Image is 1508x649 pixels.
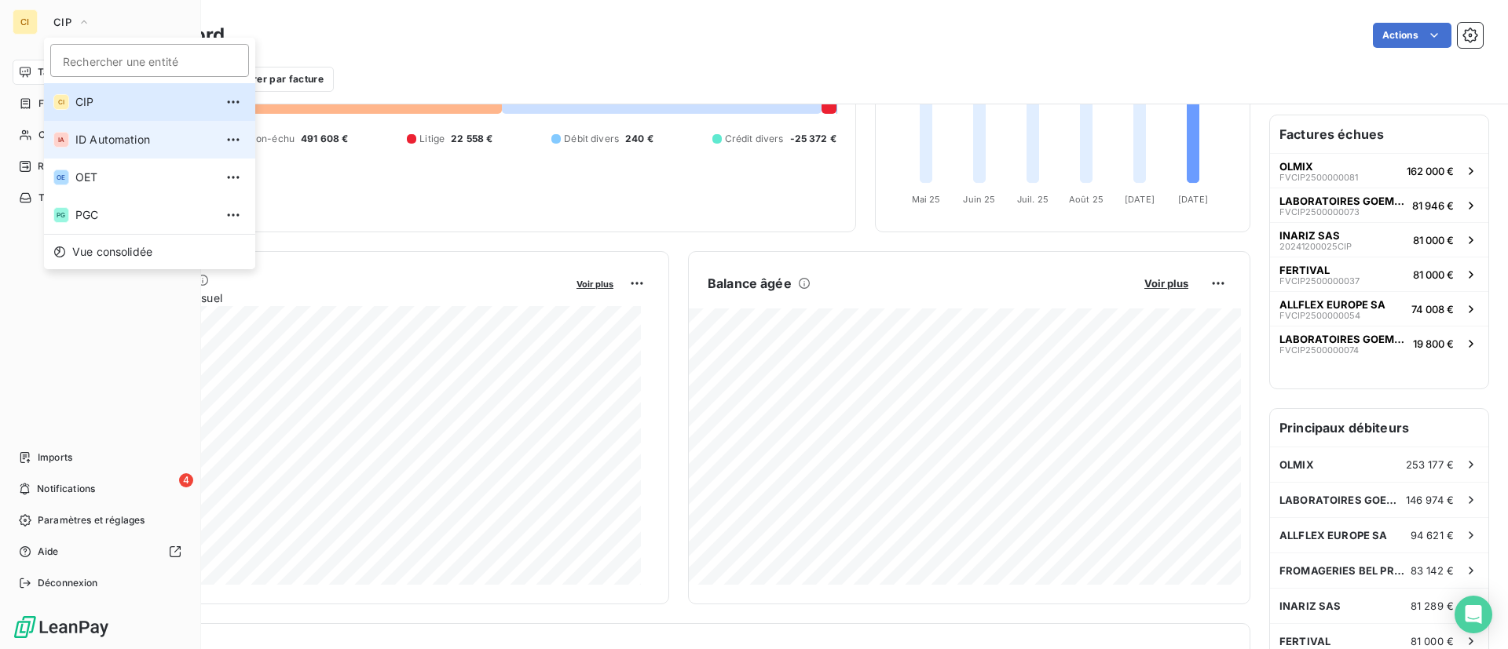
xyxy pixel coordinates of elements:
span: FERTIVAL [1279,264,1330,276]
span: 81 289 € [1411,600,1454,612]
span: FVCIP2500000073 [1279,207,1360,217]
button: Filtrer par facture [205,67,334,92]
span: Paramètres et réglages [38,513,145,527]
div: CI [13,9,38,35]
span: 20241200025CIP [1279,242,1352,251]
span: PGC [75,207,214,223]
span: ALLFLEX EUROPE SA [1279,298,1385,311]
span: Débit divers [564,132,619,146]
span: FVCIP2500000037 [1279,276,1360,286]
span: Clients [38,128,70,142]
button: LABORATOIRES GOEMARFVCIP250000007381 946 € [1270,188,1488,222]
span: 81 946 € [1412,199,1454,212]
span: Crédit divers [725,132,784,146]
span: LABORATOIRES GOEMAR [1279,333,1407,345]
span: Litige [419,132,445,146]
span: CIP [53,16,71,28]
span: 4 [179,473,193,487]
tspan: Juin 25 [963,194,995,205]
a: Aide [13,539,188,564]
tspan: Juil. 25 [1017,194,1049,205]
span: Voir plus [1144,277,1188,290]
tspan: Août 25 [1069,194,1104,205]
span: Aide [38,545,59,559]
span: -25 372 € [790,132,836,146]
span: FVCIP2500000074 [1279,345,1359,355]
span: 83 142 € [1411,564,1454,577]
span: Factures [38,97,79,111]
span: LABORATOIRES GOEMAR [1279,195,1406,207]
tspan: [DATE] [1178,194,1208,205]
button: Voir plus [572,276,618,290]
span: Tableau de bord [38,65,111,79]
span: 240 € [625,132,653,146]
span: FROMAGERIES BEL PRODUCTION FRANCE [1279,564,1411,577]
input: placeholder [50,44,249,77]
span: Chiffre d'affaires mensuel [89,290,565,306]
span: 146 974 € [1406,494,1454,506]
span: ID Automation [75,132,214,148]
img: Logo LeanPay [13,614,110,640]
span: OLMIX [1279,458,1314,471]
span: OLMIX [1279,160,1313,173]
button: INARIZ SAS20241200025CIP81 000 € [1270,222,1488,257]
div: Open Intercom Messenger [1455,596,1492,633]
span: CIP [75,94,214,110]
span: 94 621 € [1411,529,1454,541]
span: OET [75,170,214,185]
span: INARIZ SAS [1279,600,1341,612]
span: Relances [38,159,79,173]
span: 81 000 € [1411,635,1454,647]
h6: Factures échues [1270,115,1488,153]
span: FERTIVAL [1279,635,1330,647]
tspan: Mai 25 [912,194,941,205]
span: 162 000 € [1407,165,1454,177]
h6: Balance âgée [708,274,792,293]
span: Non-échu [249,132,295,146]
span: 74 008 € [1411,303,1454,315]
span: FVCIP2500000054 [1279,311,1360,320]
span: 253 177 € [1406,458,1454,471]
button: FERTIVALFVCIP250000003781 000 € [1270,257,1488,291]
span: ALLFLEX EUROPE SA [1279,529,1388,541]
button: ALLFLEX EUROPE SAFVCIP250000005474 008 € [1270,291,1488,326]
span: Voir plus [576,279,613,290]
span: Notifications [37,482,95,496]
div: IA [53,132,69,148]
span: Déconnexion [38,576,98,590]
span: 81 000 € [1413,234,1454,246]
span: INARIZ SAS [1279,229,1340,242]
button: LABORATOIRES GOEMARFVCIP250000007419 800 € [1270,326,1488,360]
h6: Principaux débiteurs [1270,409,1488,447]
span: FVCIP2500000081 [1279,173,1358,182]
span: Tâches [38,191,71,205]
span: 491 608 € [301,132,348,146]
button: Actions [1373,23,1451,48]
div: CI [53,94,69,110]
span: 22 558 € [451,132,492,146]
span: Vue consolidée [72,244,152,260]
button: OLMIXFVCIP2500000081162 000 € [1270,153,1488,188]
button: Voir plus [1140,276,1193,290]
span: Imports [38,450,72,465]
tspan: [DATE] [1125,194,1155,205]
span: 81 000 € [1413,268,1454,281]
span: LABORATOIRES GOEMAR [1279,494,1406,506]
span: 19 800 € [1413,337,1454,350]
div: OE [53,170,69,185]
div: PG [53,207,69,223]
